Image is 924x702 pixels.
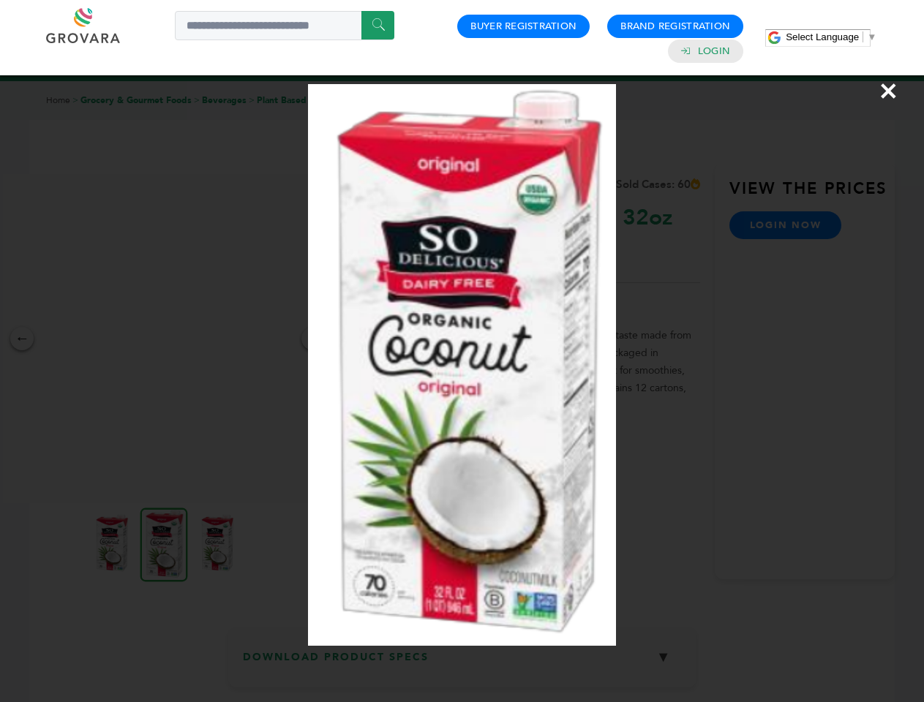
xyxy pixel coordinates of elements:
[879,70,898,111] span: ×
[867,31,876,42] span: ▼
[620,20,730,33] a: Brand Registration
[786,31,859,42] span: Select Language
[175,11,394,40] input: Search a product or brand...
[698,45,730,58] a: Login
[786,31,876,42] a: Select Language​
[308,84,616,646] img: Image Preview
[470,20,576,33] a: Buyer Registration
